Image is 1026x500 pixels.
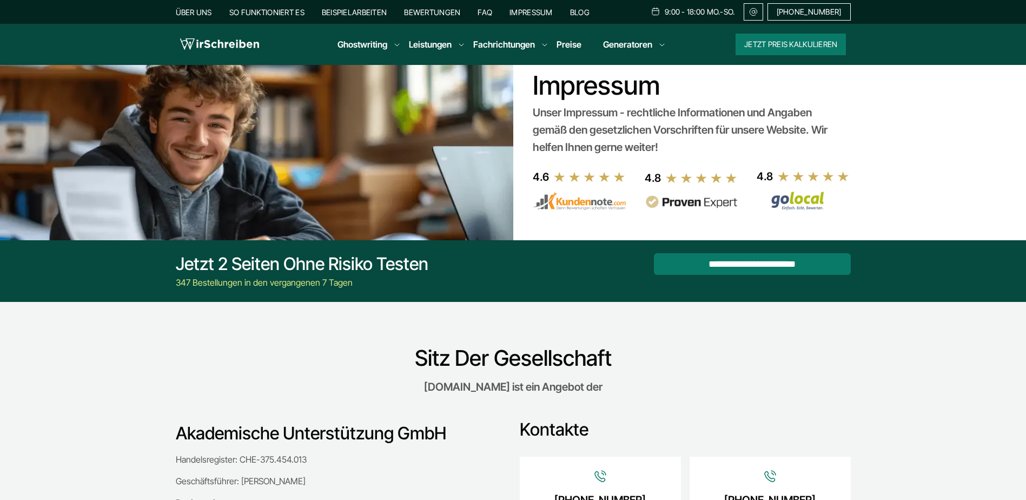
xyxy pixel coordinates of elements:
a: Preise [557,39,581,50]
span: 9:00 - 18:00 Mo.-So. [665,8,735,16]
img: Icon [764,470,777,483]
h3: Akademische Unterstützung GmbH [176,423,498,444]
a: Über uns [176,8,212,17]
a: Bewertungen [404,8,460,17]
img: Icon [594,470,607,483]
div: 4.8 [645,169,661,187]
a: Fachrichtungen [473,38,535,51]
a: Generatoren [603,38,652,51]
a: So funktioniert es [229,8,305,17]
p: Handelsregister: CHE-375.454.013 [176,453,498,466]
img: provenexpert reviews [645,195,738,209]
a: Ghostwriting [337,38,387,51]
img: stars [665,172,738,184]
a: Beispielarbeiten [322,8,387,17]
h1: Impressum [533,70,846,101]
h3: Kontakte [520,419,851,440]
p: [DOMAIN_NAME] ist ein Angebot der [294,378,732,396]
img: logo wirschreiben [180,36,259,52]
img: Email [749,8,758,16]
a: Impressum [509,8,553,17]
a: [PHONE_NUMBER] [767,3,851,21]
a: FAQ [478,8,492,17]
a: Leistungen [409,38,452,51]
div: 4.6 [533,168,549,186]
div: Unser Impressum - rechtliche Informationen und Angaben gemäß den gesetzlichen Vorschriften für un... [533,104,846,156]
div: Jetzt 2 Seiten ohne Risiko testen [176,253,428,275]
h2: Sitz Der Gesellschaft [176,345,851,371]
img: kundennote [533,192,626,210]
a: Blog [570,8,590,17]
span: [PHONE_NUMBER] [777,8,842,16]
img: Wirschreiben Bewertungen [757,191,850,210]
img: stars [553,171,626,183]
img: stars [777,170,850,182]
div: 4.8 [757,168,773,185]
p: Geschäftsführer: [PERSON_NAME] [176,475,498,488]
button: Jetzt Preis kalkulieren [736,34,846,55]
img: Schedule [651,7,660,16]
div: 347 Bestellungen in den vergangenen 7 Tagen [176,276,428,289]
